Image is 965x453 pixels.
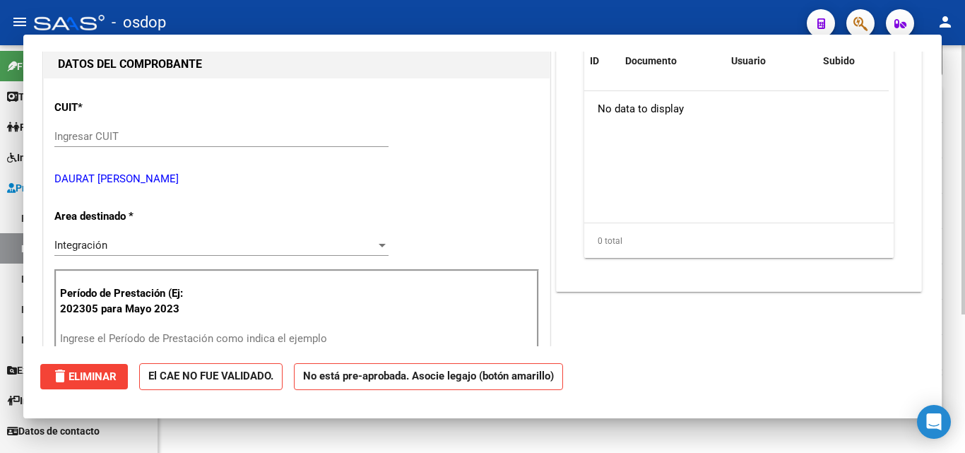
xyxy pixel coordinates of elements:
[584,91,889,127] div: No data to display
[584,223,894,259] div: 0 total
[294,363,563,391] strong: No está pre-aprobada. Asocie legajo (botón amarillo)
[7,423,100,439] span: Datos de contacto
[11,13,28,30] mat-icon: menu
[52,370,117,383] span: Eliminar
[58,57,202,71] strong: DATOS DEL COMPROBANTE
[7,363,120,378] span: Explorador de Archivos
[54,208,200,225] p: Area destinado *
[590,55,599,66] span: ID
[52,367,69,384] mat-icon: delete
[54,171,539,187] p: DAURAT [PERSON_NAME]
[7,150,138,165] span: Integración (discapacidad)
[139,363,283,391] strong: El CAE NO FUE VALIDADO.
[7,89,61,105] span: Tesorería
[60,286,202,317] p: Período de Prestación (Ej: 202305 para Mayo 2023
[620,46,726,76] datatable-header-cell: Documento
[7,119,52,135] span: Padrón
[7,59,81,74] span: Firma Express
[625,55,677,66] span: Documento
[817,46,888,76] datatable-header-cell: Subido
[54,100,200,116] p: CUIT
[937,13,954,30] mat-icon: person
[917,405,951,439] div: Open Intercom Messenger
[823,55,855,66] span: Subido
[888,46,959,76] datatable-header-cell: Acción
[112,7,166,38] span: - osdop
[584,46,620,76] datatable-header-cell: ID
[726,46,817,76] datatable-header-cell: Usuario
[7,393,73,408] span: Instructivos
[40,364,128,389] button: Eliminar
[54,239,107,252] span: Integración
[7,180,136,196] span: Prestadores / Proveedores
[731,55,766,66] span: Usuario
